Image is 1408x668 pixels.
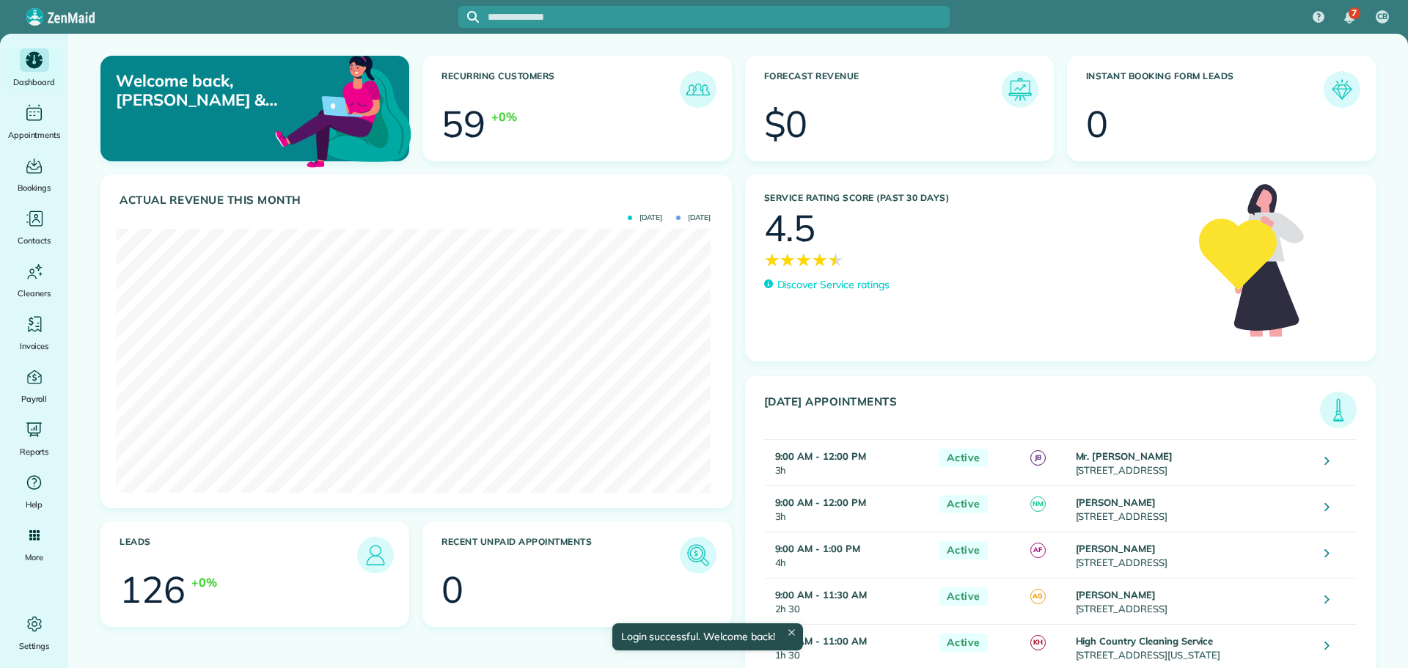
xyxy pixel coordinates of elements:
[1076,496,1156,508] strong: [PERSON_NAME]
[764,106,808,142] div: $0
[1030,543,1046,558] span: AF
[6,207,62,248] a: Contacts
[764,532,932,578] td: 4h
[780,246,796,273] span: ★
[764,277,890,293] a: Discover Service ratings
[1005,75,1035,104] img: icon_forecast_revenue-8c13a41c7ed35a8dcfafea3cbb826a0462acb37728057bba2d056411b612bbbe.png
[20,339,49,353] span: Invoices
[775,450,866,462] strong: 9:00 AM - 12:00 PM
[6,260,62,301] a: Cleaners
[441,571,463,608] div: 0
[13,75,55,89] span: Dashboard
[939,587,988,606] span: Active
[1076,589,1156,601] strong: [PERSON_NAME]
[828,246,844,273] span: ★
[6,48,62,89] a: Dashboard
[764,439,932,485] td: 3h
[19,639,50,653] span: Settings
[441,537,679,573] h3: Recent unpaid appointments
[1076,635,1214,647] strong: High Country Cleaning Service
[191,573,217,591] div: +0%
[6,612,62,653] a: Settings
[6,312,62,353] a: Invoices
[812,246,828,273] span: ★
[939,541,988,559] span: Active
[18,286,51,301] span: Cleaners
[467,11,479,23] svg: Focus search
[18,180,51,195] span: Bookings
[764,246,780,273] span: ★
[120,194,716,207] h3: Actual Revenue this month
[683,75,713,104] img: icon_recurring_customers-cf858462ba22bcd05b5a5880d41d6543d210077de5bb9ebc9590e49fd87d84ed.png
[1030,496,1046,512] span: NM
[8,128,61,142] span: Appointments
[116,71,310,110] p: Welcome back, [PERSON_NAME] & [PERSON_NAME]!
[775,543,860,554] strong: 9:00 AM - 1:00 PM
[361,540,390,570] img: icon_leads-1bed01f49abd5b7fead27621c3d59655bb73ed531f8eeb49469d10e621d6b896.png
[26,497,43,512] span: Help
[764,71,1002,108] h3: Forecast Revenue
[775,635,867,647] strong: 9:30 AM - 11:00 AM
[1334,1,1365,34] div: 7 unread notifications
[1352,7,1357,19] span: 7
[1377,11,1387,23] span: CB
[939,449,988,467] span: Active
[441,71,679,108] h3: Recurring Customers
[1324,395,1353,425] img: icon_todays_appointments-901f7ab196bb0bea1936b74009e4eb5ffbc2d2711fa7634e0d609ed5ef32b18b.png
[777,277,890,293] p: Discover Service ratings
[18,233,51,248] span: Contacts
[6,101,62,142] a: Appointments
[272,39,414,181] img: dashboard_welcome-42a62b7d889689a78055ac9021e634bf52bae3f8056760290aed330b23ab8690.png
[764,193,1184,203] h3: Service Rating score (past 30 days)
[1030,589,1046,604] span: AG
[612,623,802,650] div: Login successful. Welcome back!
[764,210,816,246] div: 4.5
[764,395,1321,428] h3: [DATE] Appointments
[683,540,713,570] img: icon_unpaid_appointments-47b8ce3997adf2238b356f14209ab4cced10bd1f174958f3ca8f1d0dd7fffeee.png
[1030,450,1046,466] span: JB
[491,108,517,125] div: +0%
[6,365,62,406] a: Payroll
[796,246,812,273] span: ★
[628,214,662,221] span: [DATE]
[1072,485,1314,532] td: [STREET_ADDRESS]
[1076,543,1156,554] strong: [PERSON_NAME]
[6,471,62,512] a: Help
[120,571,186,608] div: 126
[939,634,988,652] span: Active
[1086,71,1324,108] h3: Instant Booking Form Leads
[120,537,357,573] h3: Leads
[939,495,988,513] span: Active
[1072,578,1314,624] td: [STREET_ADDRESS]
[441,106,485,142] div: 59
[775,589,867,601] strong: 9:00 AM - 11:30 AM
[458,11,479,23] button: Focus search
[6,154,62,195] a: Bookings
[1072,439,1314,485] td: [STREET_ADDRESS]
[1076,450,1173,462] strong: Mr. [PERSON_NAME]
[1072,532,1314,578] td: [STREET_ADDRESS]
[676,214,711,221] span: [DATE]
[764,485,932,532] td: 3h
[25,550,43,565] span: More
[764,578,932,624] td: 2h 30
[775,496,866,508] strong: 9:00 AM - 12:00 PM
[1327,75,1357,104] img: icon_form_leads-04211a6a04a5b2264e4ee56bc0799ec3eb69b7e499cbb523a139df1d13a81ae0.png
[20,444,49,459] span: Reports
[1086,106,1108,142] div: 0
[1030,635,1046,650] span: KH
[6,418,62,459] a: Reports
[21,392,48,406] span: Payroll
